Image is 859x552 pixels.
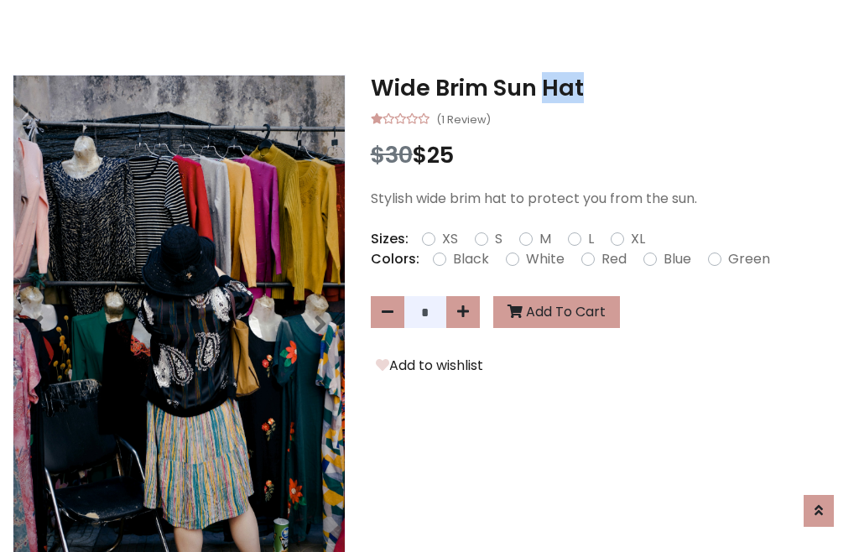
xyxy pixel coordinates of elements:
label: Black [453,249,489,269]
h3: Wide Brim Sun Hat [371,75,846,102]
label: L [588,229,594,249]
p: Stylish wide brim hat to protect you from the sun. [371,189,846,209]
label: Green [728,249,770,269]
span: $30 [371,139,413,170]
span: 25 [427,139,454,170]
label: White [526,249,565,269]
label: S [495,229,502,249]
button: Add To Cart [493,296,620,328]
label: Red [601,249,627,269]
label: Blue [664,249,691,269]
h3: $ [371,142,846,169]
label: XL [631,229,645,249]
p: Colors: [371,249,419,269]
button: Add to wishlist [371,355,488,377]
small: (1 Review) [436,108,491,128]
p: Sizes: [371,229,409,249]
label: M [539,229,551,249]
label: XS [442,229,458,249]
